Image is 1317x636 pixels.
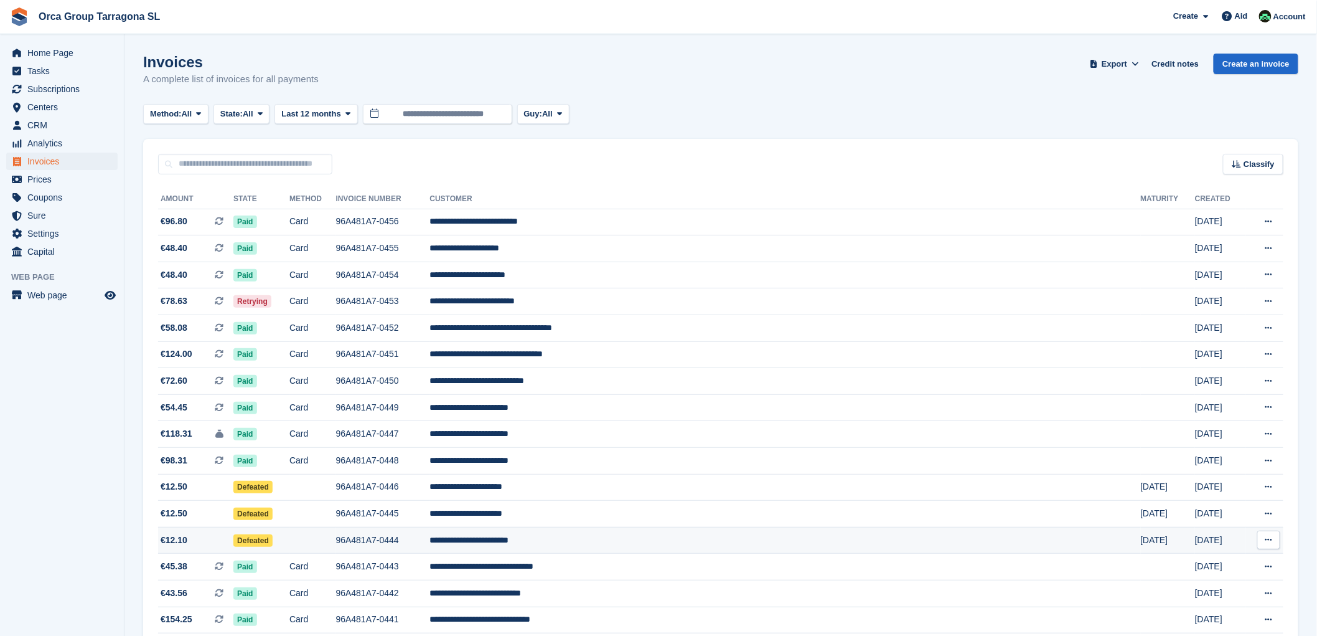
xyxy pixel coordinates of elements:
font: Invoices [143,54,203,70]
font: Defeated [237,510,269,518]
font: Web page [11,272,55,282]
font: Card [289,296,308,306]
font: Invoice number [336,194,401,203]
font: €12.10 [161,535,187,545]
a: menu [6,98,118,116]
font: [DATE] [1195,376,1222,386]
font: Paid [237,562,253,571]
font: Card [289,270,308,280]
font: Card [289,561,308,571]
font: [DATE] [1141,535,1168,545]
font: Web page [27,290,67,300]
a: Store Preview [103,288,118,303]
font: [DATE] [1195,588,1222,598]
font: Analytics [27,138,62,148]
font: [DATE] [1195,561,1222,571]
font: [DATE] [1195,402,1222,412]
img: Tania [1259,10,1272,22]
a: menu [6,44,118,62]
a: menu [6,207,118,224]
font: Paid [237,377,253,386]
font: Maturity [1141,194,1179,203]
a: menu [6,116,118,134]
font: Paid [237,404,253,412]
font: Aid [1235,11,1248,21]
a: menu [6,171,118,188]
font: Centers [27,102,58,112]
font: 96A481A7-0442 [336,588,399,598]
font: Orca Group Tarragona SL [39,11,160,22]
font: Retrying [237,297,268,306]
font: Card [289,614,308,624]
font: Card [289,455,308,465]
font: 96A481A7-0441 [336,614,399,624]
a: menu [6,225,118,242]
a: menu [6,80,118,98]
font: €96.80 [161,216,187,226]
font: [DATE] [1195,349,1222,359]
font: Card [289,376,308,386]
font: Card [289,349,308,359]
font: 96A481A7-0445 [336,508,399,518]
font: Coupons [27,192,62,202]
font: Credit notes [1152,59,1199,69]
font: €98.31 [161,455,187,465]
font: Card [289,216,308,226]
font: Capital [27,247,55,257]
font: Card [289,323,308,333]
font: Method: [150,109,182,118]
font: €78.63 [161,296,187,306]
font: [DATE] [1195,429,1222,439]
font: €12.50 [161,508,187,518]
font: Amount [161,194,194,203]
font: €43.56 [161,588,187,598]
a: menu [6,153,118,170]
font: 96A481A7-0448 [336,455,399,465]
font: Prices [27,174,52,184]
font: Card [289,429,308,439]
font: State: [220,109,243,118]
font: €54.45 [161,402,187,412]
font: Paid [237,244,253,253]
font: [DATE] [1195,296,1222,306]
font: Create an invoice [1222,59,1290,69]
font: [DATE] [1195,455,1222,465]
a: Credit notes [1147,54,1204,74]
font: A complete list of invoices for all payments [143,74,319,84]
font: €58.08 [161,323,187,333]
a: menu [6,135,118,152]
font: State [233,194,257,203]
font: €48.40 [161,243,187,253]
font: 96A481A7-0452 [336,323,399,333]
font: Export [1102,59,1127,69]
font: Paid [237,217,253,226]
font: 96A481A7-0443 [336,561,399,571]
font: 96A481A7-0455 [336,243,399,253]
font: [DATE] [1195,482,1222,491]
font: [DATE] [1195,508,1222,518]
font: Create [1173,11,1198,21]
a: menu [6,287,118,304]
font: 96A481A7-0454 [336,270,399,280]
font: Paid [237,324,253,333]
button: Export [1087,54,1142,74]
font: Last 12 months [281,109,340,118]
font: €45.38 [161,561,187,571]
a: menu [6,243,118,260]
a: Orca Group Tarragona SL [34,6,165,27]
font: Classify [1244,159,1275,169]
font: Paid [237,615,253,624]
font: Settings [27,229,59,239]
font: 96A481A7-0451 [336,349,399,359]
font: All [243,109,253,118]
a: Create an invoice [1214,54,1298,74]
font: Method [289,194,322,203]
font: [DATE] [1195,216,1222,226]
button: Guy: All [517,104,569,125]
font: Created [1195,194,1230,203]
font: All [542,109,553,118]
font: [DATE] [1195,535,1222,545]
font: Card [289,402,308,412]
font: Home Page [27,48,73,58]
font: 96A481A7-0450 [336,376,399,386]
